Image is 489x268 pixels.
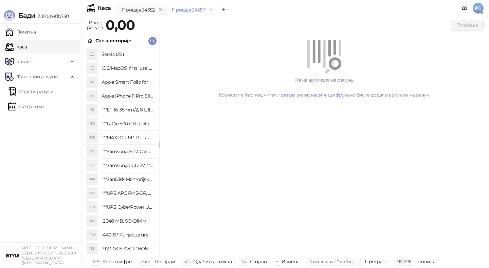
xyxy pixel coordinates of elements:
[155,257,176,266] div: Потврди
[87,132,97,143] div: "MP
[5,40,27,54] a: Каса
[35,13,69,19] span: 3.11.0-b80b730
[282,257,299,266] div: Измена
[87,202,97,212] div: "CU
[102,160,154,171] h4: """Samsung LCD 27"""" C27F390FHUXEN"""
[141,259,151,264] span: enter
[16,70,58,83] span: Фискални рачуни
[87,160,97,171] div: "L2
[22,246,76,265] small: PREDUZEĆE ZA TRGOVINU I USLUGE ISTYLE STORES DOO [GEOGRAPHIC_DATA] ([GEOGRAPHIC_DATA])
[87,188,97,199] div: "AP
[4,10,15,21] img: Logo
[18,12,35,20] span: Бади
[87,146,97,157] div: "FC
[82,47,159,255] div: grid
[86,18,104,32] div: Износ рачуна
[106,17,135,33] strong: 0,00
[193,257,232,266] div: Одабир артикла
[102,118,154,129] h4: """LaCie 500 GB Rikiki USB 3.0 / Ultra Compact & Resistant aluminum / USB 3.0 / 2.5"""""""
[87,243,97,254] div: "S5
[276,259,278,264] span: +
[102,202,154,212] h4: """UPS CyberPower UT650EG, 650VA/360W , line-int., s_uko, desktop"""
[102,90,154,101] h4: Apple iPhone 11 Pro Silicone Case - Black
[87,229,97,240] div: "PU
[93,259,99,264] span: 0-9
[87,77,97,87] div: AS
[5,25,36,39] a: Почетна
[8,100,44,113] a: По данима
[87,215,97,226] div: "MS
[102,132,154,143] h4: """MAXTOR M3 Portable 2TB 2.5"""" crni eksterni hard disk HX-M201TCB/GM"""
[5,249,19,262] img: 64x64-companyLogo-77b92cf4-9946-4f36-9751-bf7bb5fd2c7d.png
[98,5,111,11] div: Каса
[102,174,154,185] h4: """SanDisk Memorijska kartica 256GB microSDXC sa SD adapterom SDSQXA1-256G-GN6MA - Extreme PLUS, ...
[102,229,154,240] h4: "440-87 Punjac za uredjaje sa micro USB portom 4/1, Stand."
[95,37,131,44] div: Све категорије
[102,63,154,74] h4: iOS/MacOS_first_use_assistance (4)
[184,259,190,264] span: ↑/↓
[459,3,470,14] a: Документација
[102,188,154,199] h4: """UPS APC PM5-GR, Essential Surge Arrest,5 utic_nica"""
[102,77,154,87] h4: Apple Smart Folio for iPad mini (A17 Pro) - Sage
[206,7,215,13] button: remove
[451,20,484,30] button: Плаћање
[16,55,35,68] span: Каталог
[102,215,154,226] h4: "2048 MB, SO-DIMM DDRII, 667 MHz, Napajanje 1,8 0,1 V, Latencija CL5"
[172,6,205,14] div: Продаја 34587
[102,243,154,254] h4: "923-0315 SVC,IPHONE 5/5S BATTERY REMOVAL TRAY Držač za iPhone sa kojim se otvara display
[396,259,411,264] span: F10 / F16
[122,6,155,14] div: Продаја 34352
[87,90,97,101] div: AI
[414,257,435,266] div: Готовина
[8,85,54,98] a: Издати рачуни
[277,92,299,98] a: претрагу
[250,257,267,266] div: Сторно
[168,76,481,99] div: Нема артикала на рачуну. Користите бар код читач, или како бисте додали артикле на рачун.
[102,146,154,157] h4: """Samsung Fast Car Charge Adapter, brzi auto punja_, boja crna"""
[308,259,354,264] span: ⌘ command / ⌃ control
[308,92,345,98] a: унесите шифру
[102,104,154,115] h4: """EF 16-35mm/2, 8 L III USM"""
[241,259,246,264] span: ⌫
[360,259,361,264] span: f
[217,3,230,16] button: Add tab
[102,49,154,60] h4: Servis (28)
[87,104,97,115] div: "18
[365,257,387,266] div: Претрага
[473,3,484,14] span: PG
[103,257,132,266] div: Унос шифре
[87,118,97,129] div: "5G
[156,7,165,13] button: remove
[87,174,97,185] div: "MK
